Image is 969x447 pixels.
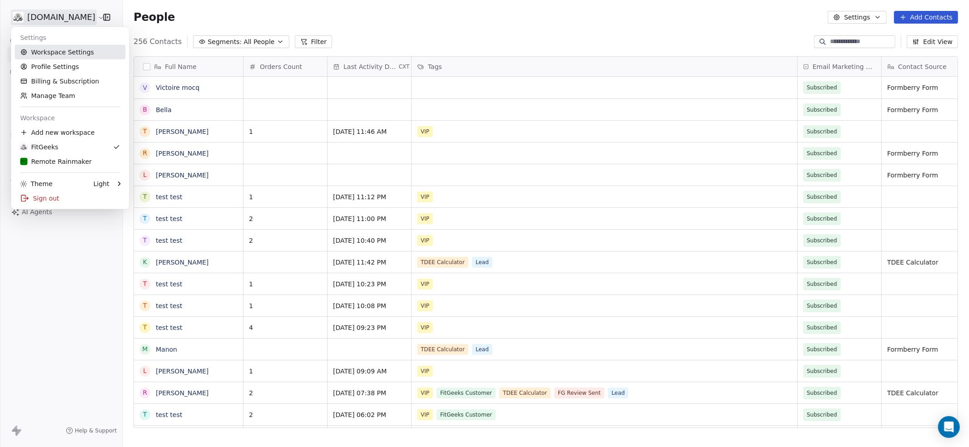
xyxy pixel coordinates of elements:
div: Light [93,179,109,188]
img: logo_orange.svg [15,15,22,22]
div: Workspace [15,111,125,125]
a: Workspace Settings [15,45,125,59]
div: Settings [15,30,125,45]
a: Manage Team [15,88,125,103]
div: FitGeeks [20,142,58,152]
img: RR%20Logo%20%20Black%20(2).png [20,158,27,165]
a: Profile Settings [15,59,125,74]
div: Sign out [15,191,125,206]
div: Domain Overview [35,54,81,59]
div: Theme [20,179,52,188]
a: Billing & Subscription [15,74,125,88]
div: Add new workspace [15,125,125,140]
div: Keywords by Traffic [100,54,153,59]
div: Domain: [DOMAIN_NAME] [24,24,100,31]
img: tab_domain_overview_orange.svg [25,53,32,60]
img: website_grey.svg [15,24,22,31]
img: tab_keywords_by_traffic_grey.svg [90,53,98,60]
div: v 4.0.25 [25,15,45,22]
div: Remote Rainmaker [20,157,91,166]
img: 1000.jpg [20,143,27,151]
